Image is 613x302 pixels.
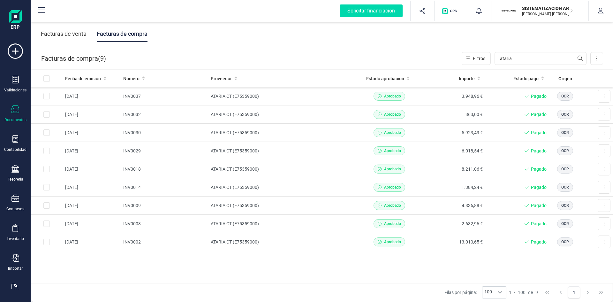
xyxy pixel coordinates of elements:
[4,117,26,122] div: Documentos
[43,111,50,118] div: Row Selected 2c29aebf-2f27-482c-9384-5a784093baa2
[63,178,121,197] td: [DATE]
[121,233,208,251] td: INV0002
[43,221,50,227] div: Row Selected c07b6978-0d0e-4ba1-8389-1fdb0b9199ae
[63,87,121,105] td: [DATE]
[43,75,50,82] div: All items unselected
[121,160,208,178] td: INV0018
[340,4,403,17] div: Solicitar financiación
[522,12,573,17] p: [PERSON_NAME] [PERSON_NAME]
[459,75,475,82] span: Importe
[121,105,208,124] td: INV0032
[582,286,594,298] button: Next Page
[211,75,232,82] span: Proveedor
[208,233,357,251] td: ATARIA CT (E75359000)
[121,124,208,142] td: INV0030
[63,233,121,251] td: [DATE]
[121,87,208,105] td: INV0037
[41,52,106,65] div: Facturas de compra ( )
[63,105,121,124] td: [DATE]
[499,1,581,21] button: SISISTEMATIZACION ARQUITECTONICA EN REFORMAS SL[PERSON_NAME] [PERSON_NAME]
[43,202,50,209] div: Row Selected 0be1f681-395e-4560-9919-1f8814ae6c84
[421,233,485,251] td: 13.010,65 €
[384,166,401,172] span: Aprobado
[509,289,538,296] div: -
[384,239,401,245] span: Aprobado
[208,160,357,178] td: ATARIA CT (E75359000)
[8,266,23,271] div: Importar
[208,105,357,124] td: ATARIA CT (E75359000)
[421,142,485,160] td: 6.018,54 €
[531,129,547,136] span: Pagado
[63,142,121,160] td: [DATE]
[332,1,410,21] button: Solicitar financiación
[421,87,485,105] td: 3.948,96 €
[502,4,516,18] img: SI
[528,289,533,296] span: de
[43,93,50,99] div: Row Selected 7137770d-deb7-4cb0-935c-6d256743d10d
[384,93,401,99] span: Aprobado
[384,130,401,136] span: Aprobado
[384,112,401,117] span: Aprobado
[121,178,208,197] td: INV0014
[495,52,587,65] input: Buscar...
[561,239,569,245] span: OCR
[208,197,357,215] td: ATARIA CT (E75359000)
[97,26,148,42] div: Facturas de compra
[482,287,494,298] span: 100
[9,10,22,31] img: Logo Finanedi
[43,166,50,172] div: Row Selected 2275df9c-4e20-40c9-8125-3335ac83b0b5
[561,148,569,154] span: OCR
[63,215,121,233] td: [DATE]
[43,129,50,136] div: Row Selected 8bb89a94-2351-4ab9-8510-642312264ac0
[421,124,485,142] td: 5.923,43 €
[462,52,491,65] button: Filtros
[522,5,573,12] p: SISTEMATIZACION ARQUITECTONICA EN REFORMAS SL
[535,289,538,296] span: 9
[63,160,121,178] td: [DATE]
[63,197,121,215] td: [DATE]
[384,184,401,190] span: Aprobado
[541,286,553,298] button: First Page
[421,105,485,124] td: 363,00 €
[568,286,580,298] button: Page 1
[531,239,547,245] span: Pagado
[384,148,401,154] span: Aprobado
[513,75,539,82] span: Estado pago
[518,289,526,296] span: 100
[561,166,569,172] span: OCR
[555,286,567,298] button: Previous Page
[561,203,569,208] span: OCR
[43,184,50,190] div: Row Selected 34228c90-d3f9-4013-b9b3-65606df3f456
[208,87,357,105] td: ATARIA CT (E75359000)
[43,239,50,245] div: Row Selected ed32a277-e151-4f55-ad00-632e2ca10cfe
[561,130,569,136] span: OCR
[531,184,547,190] span: Pagado
[561,112,569,117] span: OCR
[442,8,459,14] img: Logo de OPS
[531,111,547,118] span: Pagado
[121,142,208,160] td: INV0029
[7,236,24,241] div: Inventario
[421,160,485,178] td: 8.211,06 €
[100,54,104,63] span: 9
[473,55,485,62] span: Filtros
[121,215,208,233] td: INV0003
[531,202,547,209] span: Pagado
[421,215,485,233] td: 2.632,96 €
[41,26,87,42] div: Facturas de venta
[558,75,572,82] span: Origen
[384,203,401,208] span: Aprobado
[531,93,547,99] span: Pagado
[421,178,485,197] td: 1.384,24 €
[531,221,547,227] span: Pagado
[63,124,121,142] td: [DATE]
[208,215,357,233] td: ATARIA CT (E75359000)
[595,286,607,298] button: Last Page
[43,148,50,154] div: Row Selected 2b567213-c62e-4ffc-bbb9-58763b08042b
[208,124,357,142] td: ATARIA CT (E75359000)
[384,221,401,227] span: Aprobado
[123,75,140,82] span: Número
[208,178,357,197] td: ATARIA CT (E75359000)
[366,75,404,82] span: Estado aprobación
[6,206,24,212] div: Contactos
